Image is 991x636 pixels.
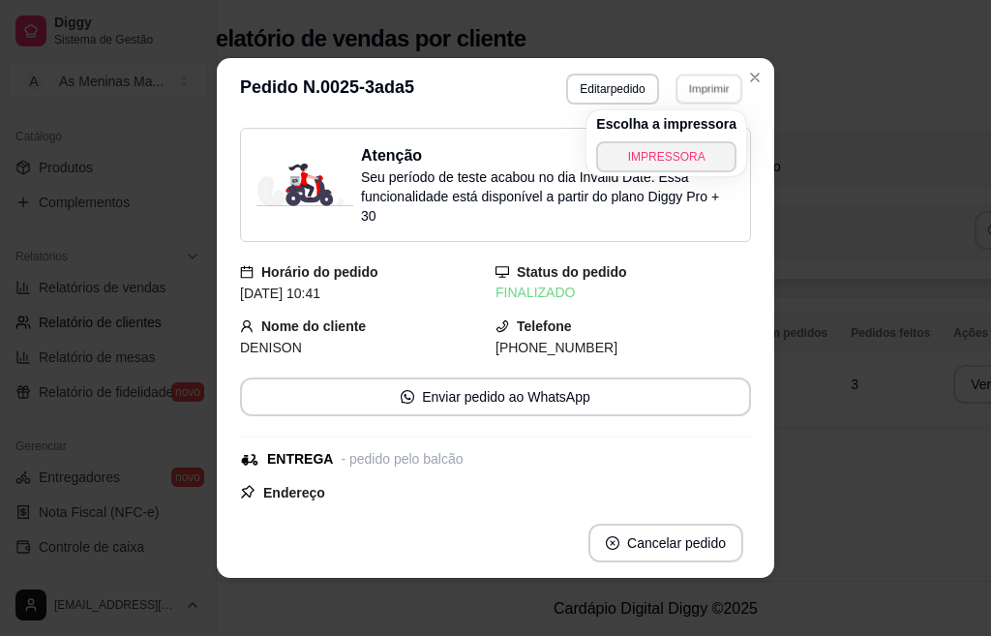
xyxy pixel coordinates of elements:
span: [PHONE_NUMBER] [495,340,617,355]
strong: Telefone [517,318,572,334]
h4: Escolha a impressora [596,114,736,134]
button: whats-appEnviar pedido ao WhatsApp [240,378,751,416]
span: user [240,319,254,333]
span: close-circle [606,536,619,550]
strong: Endereço [263,485,325,500]
span: DENISON [240,340,302,355]
p: Seu período de teste acabou no dia Invalid Date . Essa funcionalidade está disponível a partir do... [361,167,735,226]
strong: Status do pedido [517,264,627,280]
h3: Atenção [361,144,735,167]
strong: Horário do pedido [261,264,378,280]
span: desktop [495,265,509,279]
span: [DATE] 10:41 [240,286,320,301]
span: phone [495,319,509,333]
span: pushpin [240,484,255,500]
div: ENTREGA [267,449,333,469]
button: Editarpedido [566,74,658,105]
div: FINALIZADO [495,283,751,303]
span: calendar [240,265,254,279]
button: IMPRESSORA [596,141,736,172]
div: - pedido pelo balcão [341,449,463,469]
span: whats-app [401,390,414,404]
img: delivery-image [256,164,353,206]
strong: Nome do cliente [261,318,366,334]
button: Close [739,62,770,93]
button: close-circleCancelar pedido [588,524,743,562]
h3: Pedido N. 0025-3ada5 [240,74,414,105]
button: Imprimir [676,74,742,104]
